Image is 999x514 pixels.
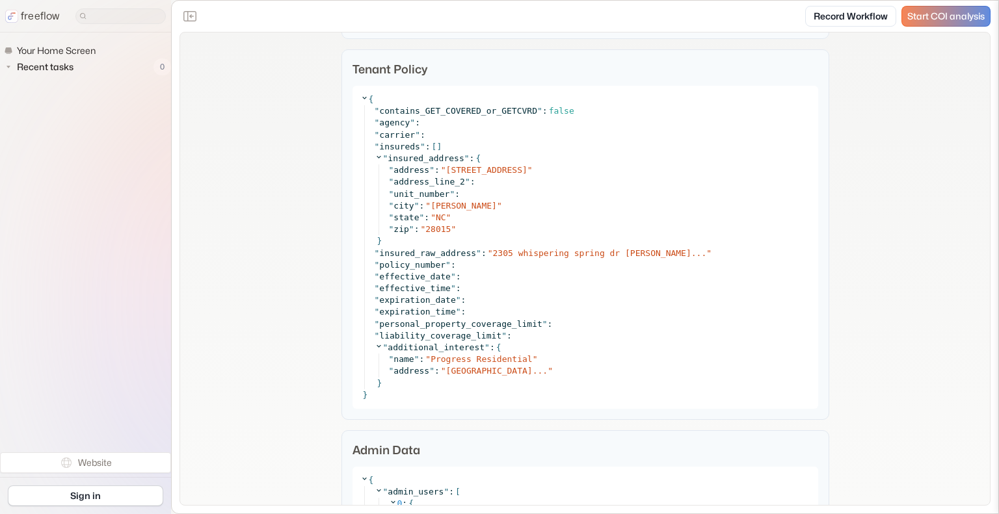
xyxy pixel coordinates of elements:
[425,201,431,211] span: "
[393,354,414,364] span: name
[424,212,429,222] span: :
[456,307,461,316] span: "
[375,295,380,305] span: "
[425,141,431,153] span: :
[429,366,434,376] span: "
[393,212,419,222] span: state
[5,8,60,24] a: freeflow
[436,141,442,153] span: ]
[456,295,461,305] span: "
[496,342,501,353] span: {
[444,487,449,496] span: "
[379,142,420,151] span: insureds
[402,498,407,509] span: :
[375,307,380,316] span: "
[470,177,475,186] span: :
[907,11,985,22] span: Start COI analysis
[490,342,495,353] span: :
[456,272,461,281] span: :
[415,130,420,140] span: "
[419,201,424,211] span: :
[153,58,171,75] span: 0
[420,224,425,234] span: "
[805,6,896,27] a: Record Workflow
[436,212,446,222] span: NC
[388,487,444,496] span: admin_users
[488,248,493,258] span: "
[180,6,200,27] button: Close the sidebar
[431,201,497,211] span: [PERSON_NAME]
[393,224,408,234] span: zip
[389,177,394,186] span: "
[4,43,101,58] a: Your Home Screen
[446,366,548,376] span: [GEOGRAPHIC_DATA]...
[451,283,456,293] span: "
[8,485,163,506] a: Sign in
[389,189,394,199] span: "
[461,307,466,316] span: :
[414,354,420,364] span: "
[409,224,414,234] span: "
[446,165,527,175] span: [STREET_ADDRESS]
[397,498,403,508] span: 0
[434,165,440,175] span: :
[414,201,420,211] span: "
[14,44,100,57] span: Your Home Screen
[476,248,481,258] span: "
[393,189,449,199] span: unit_number
[379,272,451,281] span: effective_date
[429,165,434,175] span: "
[432,141,437,153] span: [
[379,283,451,293] span: effective_time
[901,6,991,27] a: Start COI analysis
[379,130,415,140] span: carrier
[383,342,388,352] span: "
[375,283,380,293] span: "
[434,366,440,376] span: :
[353,60,818,78] p: Tenant Policy
[375,331,380,341] span: "
[548,366,553,376] span: "
[449,486,454,498] span: :
[363,390,368,400] span: }
[549,106,574,116] span: false
[441,366,446,376] span: "
[388,342,485,352] span: additional_interest
[451,224,456,234] span: "
[379,260,446,270] span: policy_number
[388,153,464,163] span: insured_address
[415,118,420,127] span: :
[481,248,486,258] span: :
[464,153,470,163] span: "
[383,153,388,163] span: "
[501,331,507,341] span: "
[425,354,431,364] span: "
[375,319,380,329] span: "
[493,248,707,258] span: 2305 whispering spring dr [PERSON_NAME]...
[379,331,501,341] span: liability_coverage_limit
[379,319,542,329] span: personal_property_coverage_limit
[389,212,394,222] span: "
[379,248,476,258] span: insured_raw_address
[706,248,712,258] span: "
[375,130,380,140] span: "
[4,59,79,75] button: Recent tasks
[548,319,553,329] span: :
[507,331,512,341] span: :
[383,487,388,496] span: "
[414,224,420,234] span: :
[441,165,446,175] span: "
[389,201,394,211] span: "
[419,354,424,364] span: :
[542,319,548,329] span: "
[419,212,424,222] span: "
[420,130,425,140] span: :
[379,295,455,305] span: expiration_date
[389,224,394,234] span: "
[379,118,410,127] span: agency
[379,307,455,316] span: expiration_time
[14,60,77,73] span: Recent tasks
[393,177,465,186] span: address_line_2
[369,94,374,105] span: {
[389,165,394,175] span: "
